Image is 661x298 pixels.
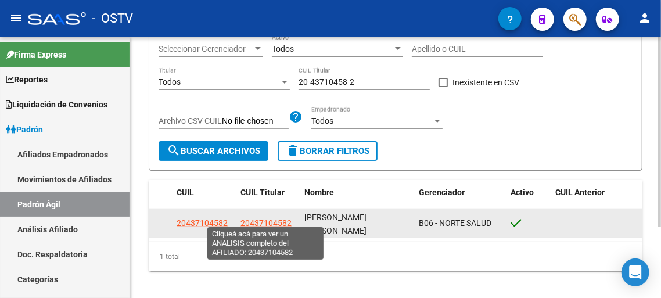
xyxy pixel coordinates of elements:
[177,218,228,228] span: 20437104582
[300,180,415,205] datatable-header-cell: Nombre
[311,116,333,125] span: Todos
[304,188,334,197] span: Nombre
[159,116,222,125] span: Archivo CSV CUIL
[222,116,289,127] input: Archivo CSV CUIL
[278,141,378,161] button: Borrar Filtros
[419,218,492,228] span: B06 - NORTE SALUD
[415,180,506,205] datatable-header-cell: Gerenciador
[506,180,551,205] datatable-header-cell: Activo
[177,188,194,197] span: CUIL
[9,11,23,25] mat-icon: menu
[551,180,643,205] datatable-header-cell: CUIL Anterior
[304,213,367,235] span: [PERSON_NAME] [PERSON_NAME]
[272,44,294,53] span: Todos
[289,110,303,124] mat-icon: help
[622,258,649,286] div: Open Intercom Messenger
[419,188,465,197] span: Gerenciador
[6,48,66,61] span: Firma Express
[286,146,369,156] span: Borrar Filtros
[638,11,652,25] mat-icon: person
[236,180,300,205] datatable-header-cell: CUIL Titular
[172,180,236,205] datatable-header-cell: CUIL
[159,44,253,54] span: Seleccionar Gerenciador
[240,218,292,228] span: 20437104582
[6,98,107,111] span: Liquidación de Convenios
[159,77,181,87] span: Todos
[240,188,285,197] span: CUIL Titular
[149,242,642,271] div: 1 total
[167,146,260,156] span: Buscar Archivos
[6,73,48,86] span: Reportes
[92,6,133,31] span: - OSTV
[452,76,519,89] span: Inexistente en CSV
[159,141,268,161] button: Buscar Archivos
[6,123,43,136] span: Padrón
[286,143,300,157] mat-icon: delete
[167,143,181,157] mat-icon: search
[556,188,605,197] span: CUIL Anterior
[511,188,534,197] span: Activo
